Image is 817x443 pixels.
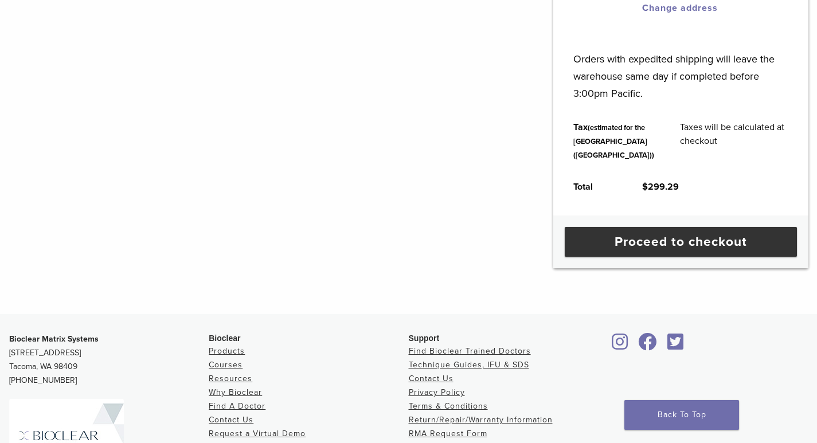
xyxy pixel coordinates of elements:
[409,334,440,343] span: Support
[409,429,487,438] a: RMA Request Form
[209,346,245,356] a: Products
[209,401,265,411] a: Find A Doctor
[642,2,718,14] a: Change address
[409,374,454,383] a: Contact Us
[209,374,252,383] a: Resources
[561,111,667,171] th: Tax
[209,360,243,370] a: Courses
[635,340,661,351] a: Bioclear
[608,340,632,351] a: Bioclear
[561,171,630,203] th: Total
[565,227,797,257] a: Proceed to checkout
[209,429,306,438] a: Request a Virtual Demo
[409,346,531,356] a: Find Bioclear Trained Doctors
[209,415,253,425] a: Contact Us
[409,415,553,425] a: Return/Repair/Warranty Information
[642,181,679,193] bdi: 299.29
[667,111,802,171] td: Taxes will be calculated at checkout
[573,123,654,160] small: (estimated for the [GEOGRAPHIC_DATA] ([GEOGRAPHIC_DATA]))
[209,387,262,397] a: Why Bioclear
[409,360,529,370] a: Technique Guides, IFU & SDS
[209,334,240,343] span: Bioclear
[9,334,99,344] strong: Bioclear Matrix Systems
[642,181,648,193] span: $
[624,400,739,430] a: Back To Top
[409,387,465,397] a: Privacy Policy
[573,33,788,102] p: Orders with expedited shipping will leave the warehouse same day if completed before 3:00pm Pacific.
[9,332,209,387] p: [STREET_ADDRESS] Tacoma, WA 98409 [PHONE_NUMBER]
[663,340,687,351] a: Bioclear
[409,401,488,411] a: Terms & Conditions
